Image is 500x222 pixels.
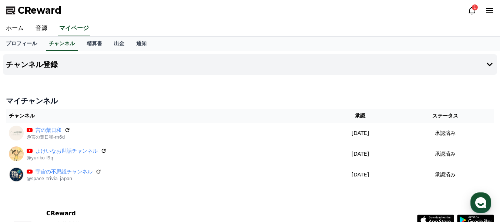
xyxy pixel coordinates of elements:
[9,126,24,140] img: 言の葉日和
[324,109,396,123] th: 承認
[6,109,324,123] th: チャンネル
[472,4,478,10] div: 1
[18,4,61,16] span: CReward
[36,126,61,134] a: 言の葉日和
[3,54,497,75] button: チャンネル登録
[130,37,152,51] a: 通知
[6,60,58,69] h4: チャンネル登録
[435,129,456,137] p: 承認済み
[327,129,393,137] p: [DATE]
[435,150,456,158] p: 承認済み
[27,176,101,182] p: @space_trivia_japan
[36,168,93,176] a: 宇宙の不思議チャンネル
[9,167,24,182] img: 宇宙の不思議チャンネル
[108,37,130,51] a: 出金
[27,155,107,161] p: @yuriko-l9q
[46,209,153,218] p: CReward
[9,146,24,161] img: よけいなお世話チャンネル
[58,21,90,36] a: マイページ
[46,37,78,51] a: チャンネル
[327,171,393,179] p: [DATE]
[6,96,494,106] h4: マイチャンネル
[30,21,53,36] a: 音源
[396,109,494,123] th: ステータス
[435,171,456,179] p: 承認済み
[81,37,108,51] a: 精算書
[467,6,476,15] a: 1
[27,134,70,140] p: @言の葉日和-m6d
[6,4,61,16] a: CReward
[327,150,393,158] p: [DATE]
[36,147,98,155] a: よけいなお世話チャンネル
